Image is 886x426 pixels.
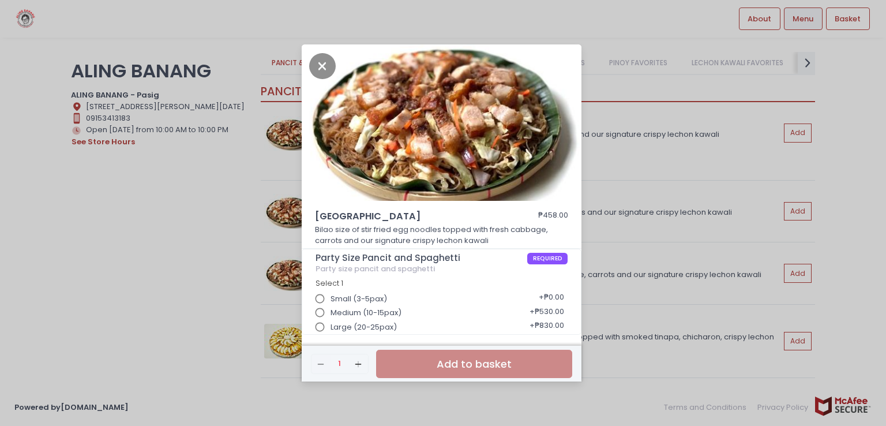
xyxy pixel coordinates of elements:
[315,224,569,246] p: Bilao size of stir fried egg noodles topped with fresh cabbage, carrots and our signature crispy ...
[331,322,397,333] span: Large (20-25pax)
[331,307,401,319] span: Medium (10-15pax)
[302,44,581,201] img: Canton
[316,253,527,263] span: Party Size Pancit and Spaghetti
[525,302,568,324] div: + ₱530.00
[538,210,568,223] div: ₱458.00
[376,350,572,378] button: Add to basket
[331,293,387,305] span: Small (3-5pax)
[535,288,568,310] div: + ₱0.00
[527,253,568,264] span: REQUIRED
[316,278,343,288] span: Select 1
[316,264,568,274] div: Party size pancit and spaghetti
[309,59,336,71] button: Close
[525,316,568,338] div: + ₱830.00
[315,210,505,223] span: [GEOGRAPHIC_DATA]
